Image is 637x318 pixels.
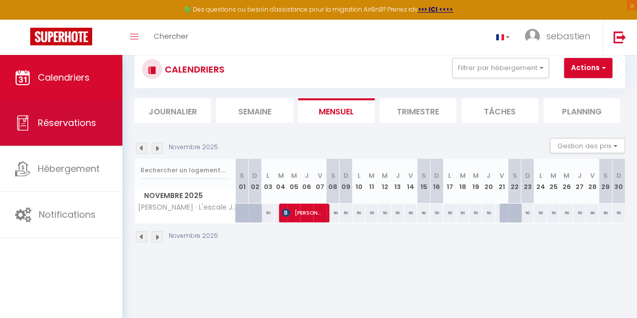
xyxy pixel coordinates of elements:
[500,171,504,180] abbr: V
[136,204,237,211] span: [PERSON_NAME] · L'escale Joli appartement avec vue mer
[430,204,443,222] div: 50
[539,171,542,180] abbr: L
[421,171,426,180] abbr: S
[578,171,582,180] abbr: J
[382,171,388,180] abbr: M
[300,159,313,204] th: 06
[460,171,466,180] abbr: M
[408,171,413,180] abbr: V
[404,204,417,222] div: 60
[603,171,608,180] abbr: S
[38,162,100,175] span: Hébergement
[266,171,269,180] abbr: L
[430,159,443,204] th: 16
[443,204,456,222] div: 50
[378,159,391,204] th: 12
[599,204,612,222] div: 60
[586,204,599,222] div: 60
[525,29,540,44] img: ...
[39,208,96,221] span: Notifications
[573,204,586,222] div: 50
[274,159,288,204] th: 04
[330,171,335,180] abbr: S
[391,204,404,222] div: 50
[365,204,378,222] div: 50
[240,171,244,180] abbr: S
[326,204,339,222] div: 60
[261,204,274,222] div: 50
[508,159,521,204] th: 22
[482,204,495,222] div: 50
[612,204,625,222] div: 50
[357,171,360,180] abbr: L
[30,28,92,45] img: Super Booking
[546,30,590,42] span: sebastien
[318,171,322,180] abbr: V
[326,159,339,204] th: 08
[564,58,612,78] button: Actions
[543,98,620,123] li: Planning
[305,171,309,180] abbr: J
[252,171,257,180] abbr: D
[434,171,439,180] abbr: D
[140,161,230,179] input: Rechercher un logement...
[547,204,560,222] div: 50
[261,159,274,204] th: 03
[38,71,90,84] span: Calendriers
[162,58,225,81] h3: CALENDRIERS
[486,171,490,180] abbr: J
[525,171,530,180] abbr: D
[495,159,508,204] th: 21
[339,204,352,222] div: 50
[291,171,297,180] abbr: M
[590,171,595,180] abbr: V
[135,188,235,203] span: Novembre 2025
[547,159,560,204] th: 25
[521,204,534,222] div: 50
[352,204,366,222] div: 50
[469,159,482,204] th: 19
[154,31,188,41] span: Chercher
[365,159,378,204] th: 11
[418,5,453,14] a: >>> ICI <<<<
[134,98,211,123] li: Journalier
[456,204,469,222] div: 50
[550,171,556,180] abbr: M
[472,171,478,180] abbr: M
[599,159,612,204] th: 29
[278,171,284,180] abbr: M
[521,159,534,204] th: 23
[391,159,404,204] th: 13
[613,31,626,43] img: logout
[404,159,417,204] th: 14
[586,159,599,204] th: 28
[534,204,547,222] div: 50
[169,143,218,152] p: Novembre 2025
[236,159,249,204] th: 01
[248,159,261,204] th: 02
[298,98,375,123] li: Mensuel
[550,138,625,153] button: Gestion des prix
[560,204,573,222] div: 50
[380,98,456,123] li: Trimestre
[534,159,547,204] th: 24
[339,159,352,204] th: 09
[456,159,469,204] th: 18
[313,159,326,204] th: 07
[448,171,451,180] abbr: L
[288,159,301,204] th: 05
[343,171,348,180] abbr: D
[573,159,586,204] th: 27
[452,58,549,78] button: Filtrer par hébergement
[352,159,366,204] th: 10
[369,171,375,180] abbr: M
[616,171,621,180] abbr: D
[417,204,430,222] div: 60
[469,204,482,222] div: 50
[512,171,517,180] abbr: S
[169,231,218,241] p: Novembre 2025
[216,98,293,123] li: Semaine
[146,20,196,55] a: Chercher
[38,116,96,129] span: Réservations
